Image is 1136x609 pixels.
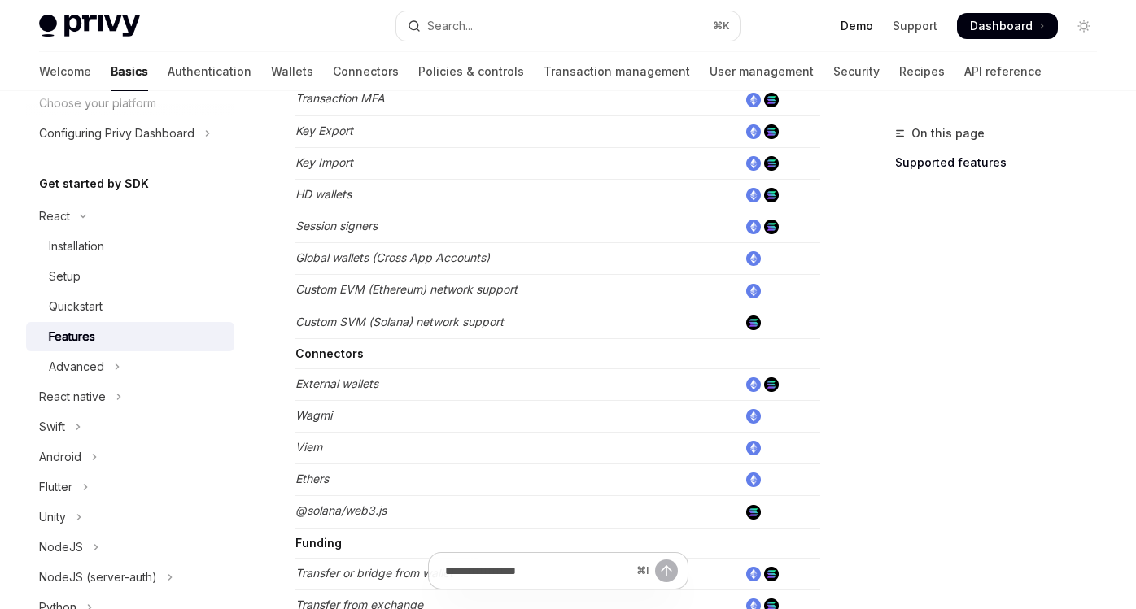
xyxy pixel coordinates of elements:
[39,52,91,91] a: Welcome
[764,188,779,202] img: solana.png
[26,262,234,291] a: Setup
[26,322,234,351] a: Features
[49,267,81,286] div: Setup
[295,91,385,105] em: Transaction MFA
[295,187,352,201] em: HD wallets
[418,52,524,91] a: Policies & controls
[26,533,234,562] button: Toggle NodeJS section
[39,477,72,497] div: Flutter
[746,409,761,424] img: ethereum.png
[39,447,81,467] div: Android
[746,284,761,298] img: ethereum.png
[746,441,761,455] img: ethereum.png
[764,377,779,392] img: solana.png
[39,15,140,37] img: light logo
[911,124,985,143] span: On this page
[295,282,518,296] em: Custom EVM (Ethereum) network support
[746,377,761,392] img: ethereum.png
[893,18,937,34] a: Support
[746,124,761,139] img: ethereum.png
[295,155,353,169] em: Key Import
[271,52,313,91] a: Wallets
[970,18,1033,34] span: Dashboard
[26,382,234,411] button: Toggle React native section
[295,315,504,328] em: Custom SVM (Solana) network support
[764,124,779,139] img: solana.png
[427,16,473,36] div: Search...
[746,505,761,520] img: solana.png
[833,52,880,91] a: Security
[111,52,148,91] a: Basics
[746,315,761,330] img: solana.png
[764,93,779,107] img: solana.png
[746,188,761,202] img: ethereum.png
[841,18,873,34] a: Demo
[168,52,251,91] a: Authentication
[1071,13,1097,39] button: Toggle dark mode
[713,20,730,33] span: ⌘ K
[957,13,1058,39] a: Dashboard
[49,327,95,346] div: Features
[764,220,779,234] img: solana.png
[26,202,234,231] button: Toggle React section
[295,124,353,137] em: Key Export
[26,232,234,261] a: Installation
[26,442,234,472] button: Toggle Android section
[764,156,779,171] img: solana.png
[295,219,378,233] em: Session signers
[396,11,741,41] button: Open search
[295,536,342,550] strong: Funding
[39,387,106,407] div: React native
[746,93,761,107] img: ethereum.png
[49,297,103,316] div: Quickstart
[899,52,945,91] a: Recipes
[445,553,630,589] input: Ask a question...
[544,52,690,91] a: Transaction management
[26,119,234,148] button: Toggle Configuring Privy Dashboard section
[39,537,83,557] div: NodeJS
[39,207,70,226] div: React
[655,559,678,582] button: Send message
[49,237,104,256] div: Installation
[295,376,378,390] em: External wallets
[333,52,399,91] a: Connectors
[26,292,234,321] a: Quickstart
[39,568,157,587] div: NodeJS (server-auth)
[295,346,364,360] strong: Connectors
[295,503,387,517] em: @solana/web3.js
[26,563,234,592] button: Toggle NodeJS (server-auth) section
[39,417,65,437] div: Swift
[26,472,234,502] button: Toggle Flutter section
[746,220,761,234] img: ethereum.png
[39,174,149,194] h5: Get started by SDK
[746,156,761,171] img: ethereum.png
[295,250,490,264] em: Global wallets (Cross App Accounts)
[39,507,66,527] div: Unity
[49,357,104,376] div: Advanced
[295,440,322,454] em: Viem
[746,251,761,266] img: ethereum.png
[26,502,234,532] button: Toggle Unity section
[295,408,332,422] em: Wagmi
[895,150,1110,176] a: Supported features
[26,412,234,442] button: Toggle Swift section
[26,352,234,381] button: Toggle Advanced section
[964,52,1042,91] a: API reference
[295,472,329,485] em: Ethers
[710,52,814,91] a: User management
[39,124,194,143] div: Configuring Privy Dashboard
[746,472,761,487] img: ethereum.png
